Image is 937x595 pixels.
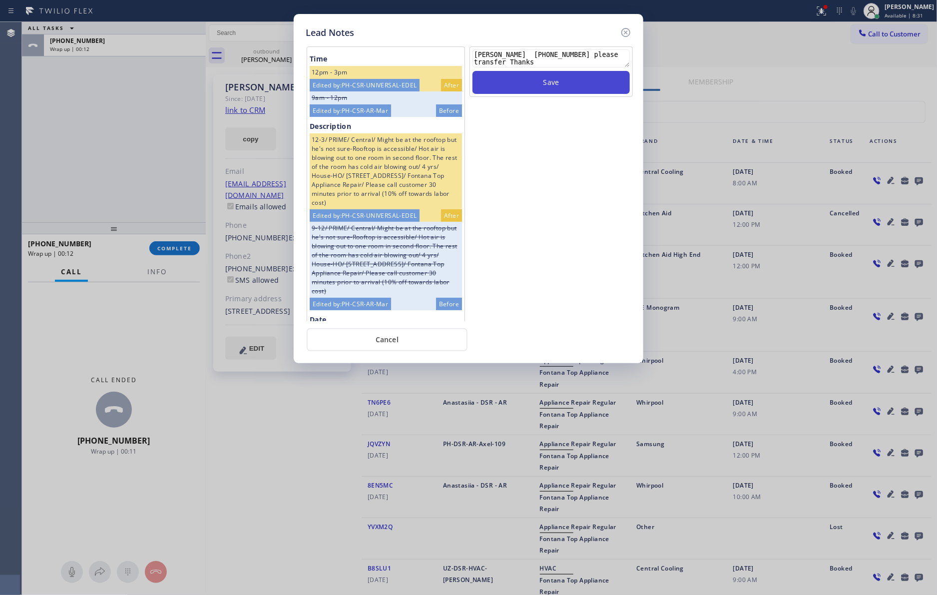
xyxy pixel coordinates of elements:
[310,104,391,117] div: Edited by: PH-CSR-AR-Mar
[310,313,462,327] div: Date
[310,91,462,104] div: 9am - 12pm
[472,71,630,94] button: Save
[472,49,630,67] textarea: [PERSON_NAME] [PHONE_NUMBER] please transfer Thanks
[306,26,354,39] h5: Lead Notes
[310,222,462,298] div: 9-12/ PRIME/ Central/ Might be at the rooftop but he's not sure-Rooftop is accessible/ Hot air is...
[441,209,462,222] div: After
[310,133,462,209] div: 12-3/ PRIME/ Central/ Might be at the rooftop but he's not sure-Rooftop is accessible/ Hot air is...
[310,79,420,91] div: Edited by: PH-CSR-UNIVERSAL-EDEL
[310,209,420,222] div: Edited by: PH-CSR-UNIVERSAL-EDEL
[441,79,462,91] div: After
[310,66,462,79] div: 12pm - 3pm
[436,298,462,310] div: Before
[310,52,462,66] div: Time
[310,298,391,310] div: Edited by: PH-CSR-AR-Mar
[436,104,462,117] div: Before
[310,120,462,133] div: Description
[307,328,468,351] button: Cancel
